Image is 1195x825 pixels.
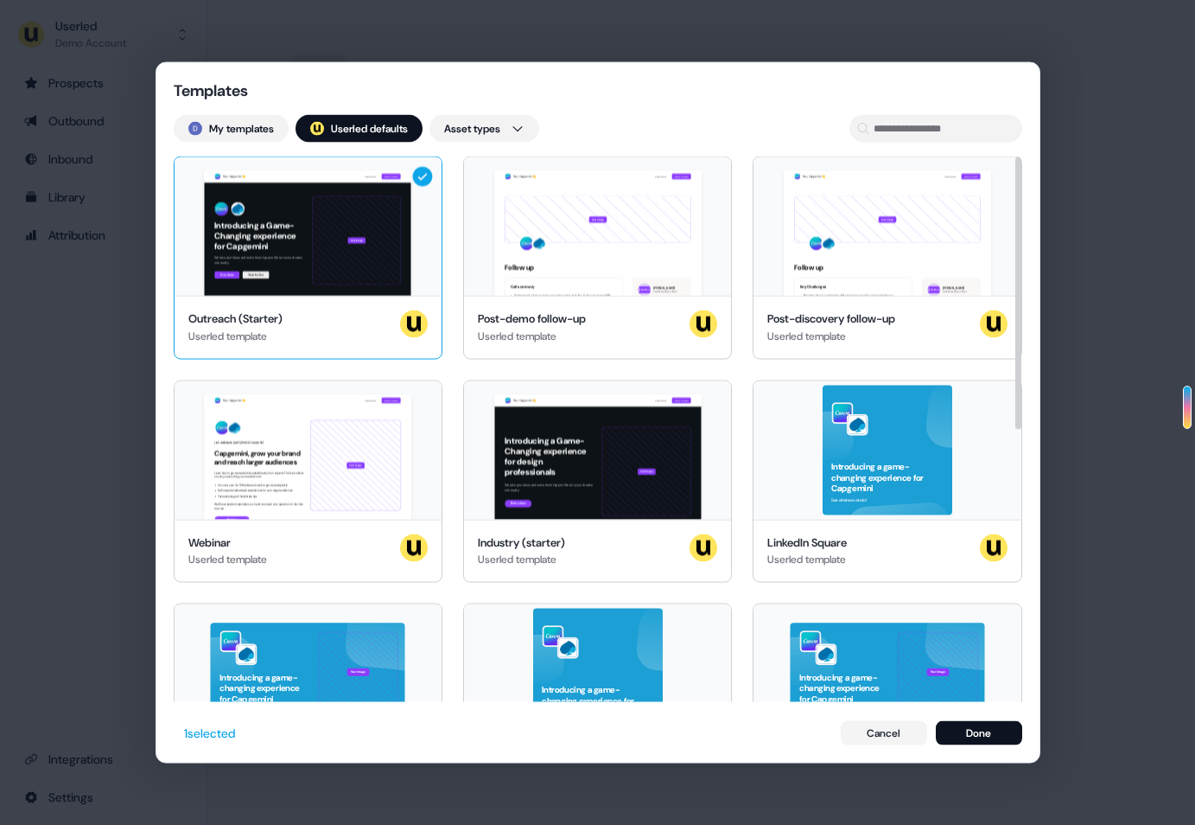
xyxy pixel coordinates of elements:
img: userled logo [310,122,324,136]
img: Demo [188,122,202,136]
button: Introducing a game-changing experience for Capgemini [463,604,732,807]
button: Hey Capgemini 👋Learn moreBook a demoLIVE WEBINAR | [DATE] 1PM EST | 10AM PSTCapgemini, grow your ... [174,380,442,583]
button: My templates [174,115,289,143]
button: Hey Capgemini 👋Learn moreBook a demoYour imageFollow upCall summary Understand what current conve... [463,157,732,360]
button: Introducing a game-changing experience for CapgeminiYour image [753,604,1021,807]
div: Userled template [478,551,565,568]
button: Hey Capgemini 👋Learn moreBook a demoIntroducing a Game-Changing experience for CapgeminiWe take y... [174,157,442,360]
div: Userled template [767,327,895,344]
button: Done [936,720,1022,745]
div: Outreach (Starter) [188,310,283,328]
img: userled logo [690,534,717,561]
button: Hey Capgemini 👋Learn moreBook a demoYour imageFollow upKey Challenges Breaking down content for d... [753,157,1021,360]
div: Templates [174,80,346,101]
div: Industry (starter) [478,534,565,551]
button: Introducing a game-changing experience for CapgeminiSee what we can do!LinkedIn SquareUserled tem... [753,380,1021,583]
button: Cancel [841,720,927,745]
img: userled logo [690,310,717,338]
button: userled logo;Userled defaults [296,115,423,143]
button: Asset types [429,115,539,143]
div: Userled template [188,327,283,344]
div: Post-discovery follow-up [767,310,895,328]
img: userled logo [400,534,428,561]
div: Userled template [767,551,847,568]
img: userled logo [980,310,1007,338]
div: Webinar [188,534,267,551]
button: 1selected [174,719,245,746]
img: userled logo [980,534,1007,561]
div: Userled template [478,327,586,344]
button: Introducing a game-changing experience for CapgeminiYour image [174,604,442,807]
div: Post-demo follow-up [478,310,586,328]
img: userled logo [400,310,428,338]
button: Hey Capgemini 👋Learn moreBook a demoIntroducing a Game-Changing experience for design professiona... [463,380,732,583]
div: 1 selected [184,724,235,741]
div: LinkedIn Square [767,534,847,551]
div: Userled template [188,551,267,568]
div: ; [310,122,324,136]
